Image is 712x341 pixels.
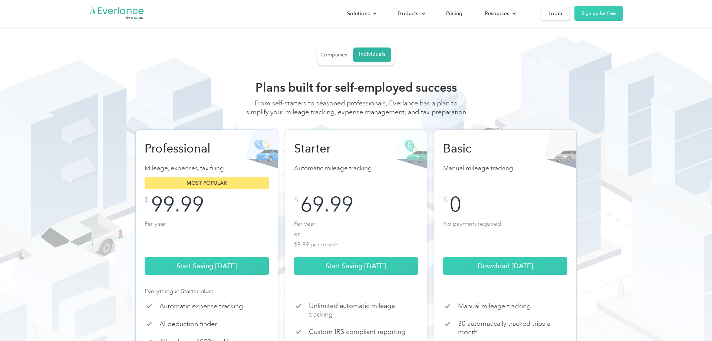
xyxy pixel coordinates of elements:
[541,7,570,20] a: Login
[245,80,467,95] h2: Plans built for self-employed success
[320,52,347,58] div: Companies
[294,141,372,156] h2: Starter
[443,163,567,174] p: Manual mileage tracking
[309,302,418,318] p: Unlimited automatic mileage tracking
[89,6,145,20] a: Go to homepage
[245,99,467,124] div: From self-starters to seasoned professionals, Everlance has a plan to simplify your mileage track...
[151,196,204,213] div: 99.99
[359,51,385,58] div: Individuals
[145,163,269,174] p: Mileage, expenses, tax filing
[300,196,353,213] div: 69.99
[145,196,149,204] div: $
[458,302,531,311] p: Manual mileage tracking
[485,9,509,18] div: Resources
[398,9,418,18] div: Products
[548,9,562,18] div: Login
[159,320,217,328] p: AI deduction finder
[443,141,521,156] h2: Basic
[347,9,370,18] div: Solutions
[145,257,269,275] a: Start Saving [DATE]
[446,9,462,18] div: Pricing
[443,196,447,204] div: $
[145,287,269,296] div: Everything in Starter plus:
[145,177,269,189] div: Most popular
[574,6,623,21] a: Sign up for free
[159,302,243,311] p: Automatic expense tracking
[145,141,222,156] h2: Professional
[458,319,567,336] p: 30 automatically tracked trips a month
[145,219,269,248] p: Per year
[443,257,567,275] a: Download [DATE]
[294,196,298,204] div: $
[309,328,405,336] p: Custom IRS compliant reporting
[439,7,470,20] a: Pricing
[294,219,418,248] p: Per year or $8.99 per month
[443,219,567,248] p: No payment required
[294,257,418,275] a: Start Saving [DATE]
[449,196,461,213] div: 0
[294,163,418,174] p: Automatic mileage tracking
